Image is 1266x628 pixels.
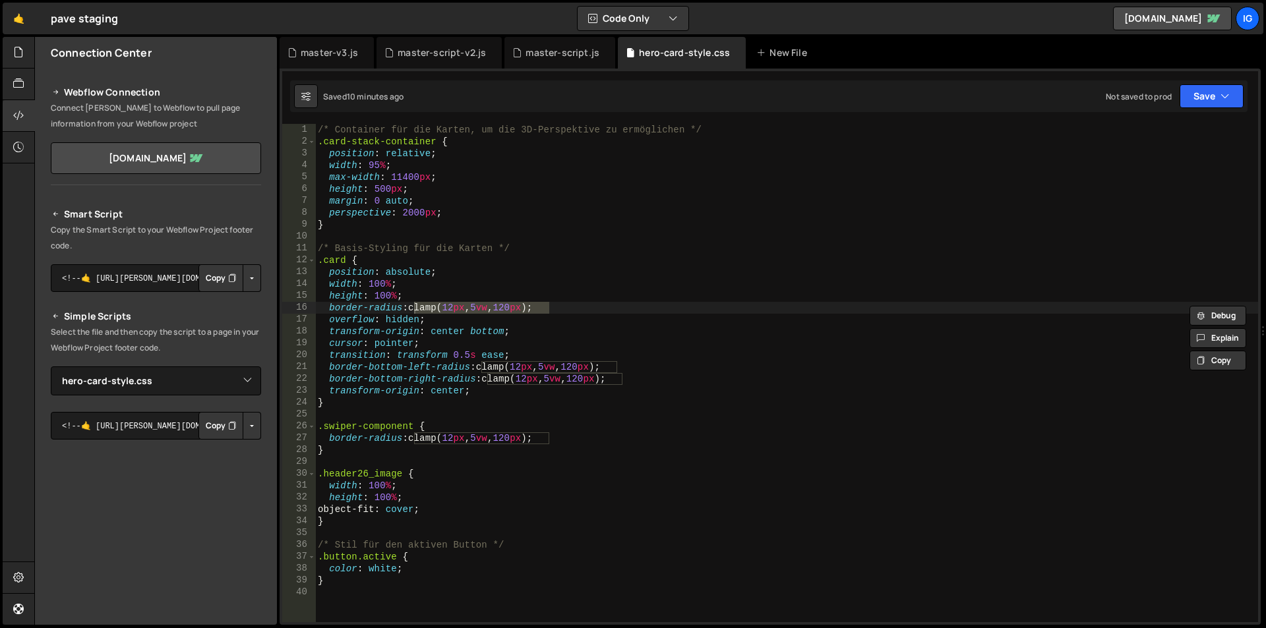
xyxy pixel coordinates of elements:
[282,326,316,337] div: 18
[282,254,316,266] div: 12
[51,461,262,580] iframe: YouTube video player
[1236,7,1259,30] a: ig
[1190,306,1246,326] button: Debug
[282,515,316,527] div: 34
[282,575,316,586] div: 39
[1106,91,1172,102] div: Not saved to prod
[282,302,316,314] div: 16
[198,412,243,440] button: Copy
[282,539,316,551] div: 36
[398,46,486,59] div: master-script-v2.js
[1113,7,1232,30] a: [DOMAIN_NAME]
[282,314,316,326] div: 17
[282,266,316,278] div: 13
[51,206,261,222] h2: Smart Script
[51,324,261,356] p: Select the file and then copy the script to a page in your Webflow Project footer code.
[282,503,316,515] div: 33
[282,183,316,195] div: 6
[347,91,404,102] div: 10 minutes ago
[282,492,316,503] div: 32
[51,84,261,100] h2: Webflow Connection
[282,243,316,254] div: 11
[282,278,316,290] div: 14
[3,3,35,34] a: 🤙
[282,409,316,420] div: 25
[282,373,316,385] div: 22
[301,46,358,59] div: master-v3.js
[639,46,730,59] div: hero-card-style.css
[282,231,316,243] div: 10
[51,45,152,60] h2: Connection Center
[1190,328,1246,348] button: Explain
[282,586,316,598] div: 40
[282,337,316,349] div: 19
[526,46,599,59] div: master-script.js
[282,136,316,148] div: 2
[51,100,261,132] p: Connect [PERSON_NAME] to Webflow to pull page information from your Webflow project
[578,7,688,30] button: Code Only
[282,527,316,539] div: 35
[198,264,261,292] div: Button group with nested dropdown
[282,195,316,207] div: 7
[282,551,316,563] div: 37
[1190,351,1246,370] button: Copy
[282,361,316,373] div: 21
[282,207,316,219] div: 8
[282,397,316,409] div: 24
[282,444,316,456] div: 28
[51,222,261,254] p: Copy the Smart Script to your Webflow Project footer code.
[282,456,316,468] div: 29
[282,290,316,302] div: 15
[198,412,261,440] div: Button group with nested dropdown
[282,420,316,432] div: 26
[323,91,404,102] div: Saved
[282,219,316,231] div: 9
[282,159,316,171] div: 4
[51,264,261,292] textarea: <!--🤙 [URL][PERSON_NAME][DOMAIN_NAME]> <script>document.addEventListener("DOMContentLoaded", func...
[1180,84,1244,108] button: Save
[282,432,316,444] div: 27
[282,148,316,159] div: 3
[282,349,316,361] div: 20
[282,124,316,136] div: 1
[282,171,316,183] div: 5
[282,563,316,575] div: 38
[756,46,812,59] div: New File
[51,412,261,440] textarea: <!--🤙 [URL][PERSON_NAME][DOMAIN_NAME]> <script>document.addEventListener("DOMContentLoaded", func...
[51,142,261,174] a: [DOMAIN_NAME]
[282,480,316,492] div: 31
[282,468,316,480] div: 30
[198,264,243,292] button: Copy
[51,11,118,26] div: pave staging
[51,308,261,324] h2: Simple Scripts
[282,385,316,397] div: 23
